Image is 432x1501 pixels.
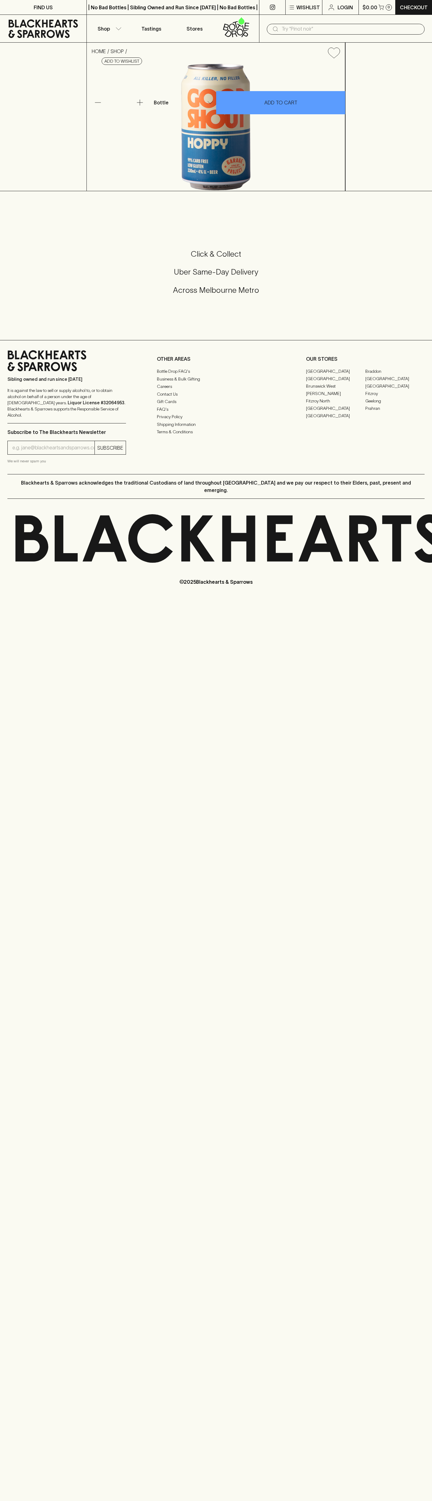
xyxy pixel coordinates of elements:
p: Blackhearts & Sparrows acknowledges the traditional Custodians of land throughout [GEOGRAPHIC_DAT... [12,479,420,494]
div: Bottle [151,96,216,109]
a: [GEOGRAPHIC_DATA] [365,375,425,382]
p: FIND US [34,4,53,11]
p: OUR STORES [306,355,425,363]
p: Wishlist [296,4,320,11]
p: Login [338,4,353,11]
p: Shop [98,25,110,32]
a: Fitzroy North [306,397,365,405]
a: Privacy Policy [157,413,275,421]
a: Careers [157,383,275,390]
a: SHOP [111,48,124,54]
a: [GEOGRAPHIC_DATA] [306,412,365,419]
p: We will never spam you [7,458,126,464]
strong: Liquor License #32064953 [68,400,124,405]
p: 0 [388,6,390,9]
h5: Uber Same-Day Delivery [7,267,425,277]
p: Bottle [154,99,169,106]
a: Fitzroy [365,390,425,397]
a: Gift Cards [157,398,275,406]
a: Geelong [365,397,425,405]
h5: Across Melbourne Metro [7,285,425,295]
button: Shop [87,15,130,42]
p: Subscribe to The Blackhearts Newsletter [7,428,126,436]
a: Bottle Drop FAQ's [157,368,275,375]
a: Tastings [130,15,173,42]
a: Contact Us [157,390,275,398]
button: Add to wishlist [102,57,142,65]
button: ADD TO CART [216,91,345,114]
img: 33594.png [87,63,345,191]
a: Shipping Information [157,421,275,428]
a: Terms & Conditions [157,428,275,436]
p: It is against the law to sell or supply alcohol to, or to obtain alcohol on behalf of a person un... [7,387,126,418]
a: [PERSON_NAME] [306,390,365,397]
a: Prahran [365,405,425,412]
a: FAQ's [157,406,275,413]
div: Call to action block [7,224,425,328]
p: $0.00 [363,4,377,11]
p: ADD TO CART [264,99,297,106]
a: Brunswick West [306,382,365,390]
p: Tastings [141,25,161,32]
input: e.g. jane@blackheartsandsparrows.com.au [12,443,94,453]
p: Sibling owned and run since [DATE] [7,376,126,382]
a: HOME [92,48,106,54]
a: Braddon [365,368,425,375]
p: Stores [187,25,203,32]
p: OTHER AREAS [157,355,275,363]
a: Business & Bulk Gifting [157,375,275,383]
button: SUBSCRIBE [95,441,126,454]
p: SUBSCRIBE [97,444,123,452]
a: [GEOGRAPHIC_DATA] [306,405,365,412]
a: [GEOGRAPHIC_DATA] [306,375,365,382]
input: Try "Pinot noir" [282,24,420,34]
button: Add to wishlist [325,45,342,61]
a: Stores [173,15,216,42]
a: [GEOGRAPHIC_DATA] [365,382,425,390]
a: [GEOGRAPHIC_DATA] [306,368,365,375]
p: Checkout [400,4,428,11]
h5: Click & Collect [7,249,425,259]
